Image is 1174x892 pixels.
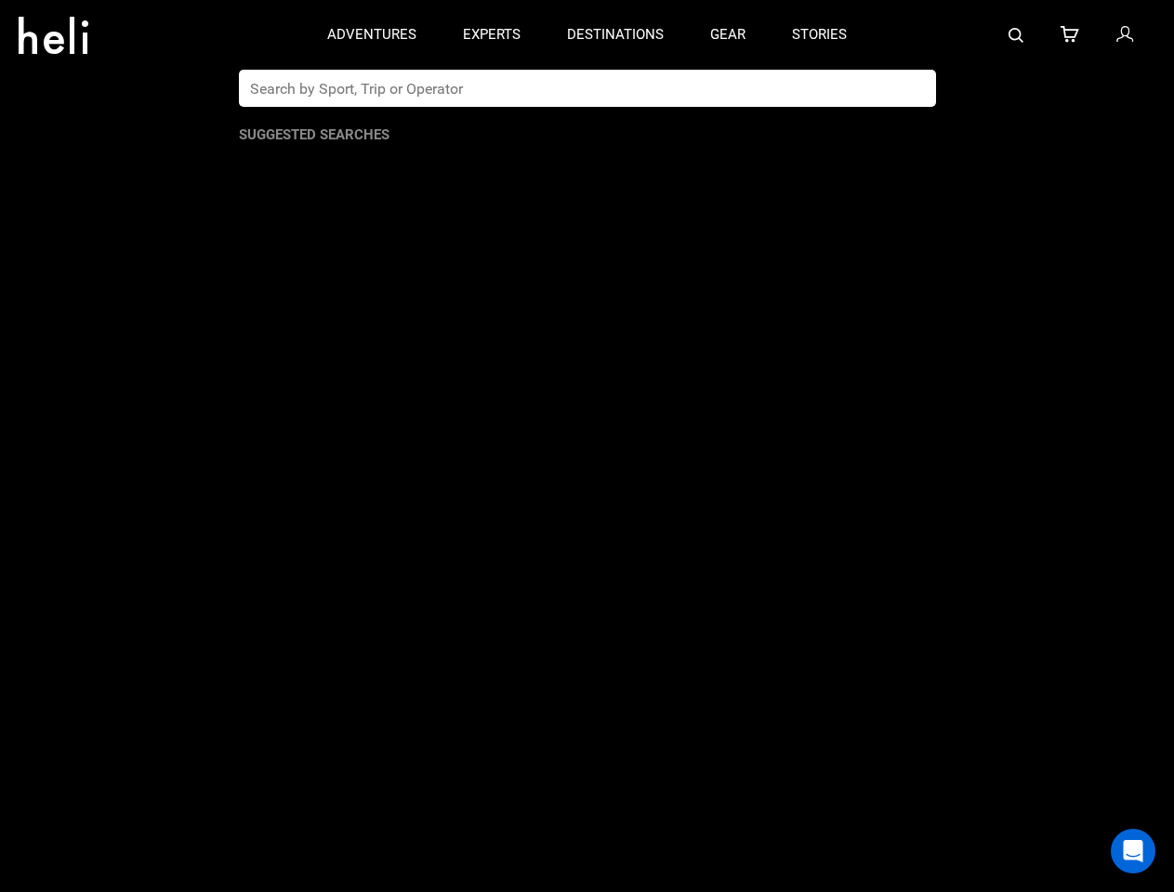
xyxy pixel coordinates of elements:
[239,70,898,107] input: Search by Sport, Trip or Operator
[1111,829,1155,873] div: Open Intercom Messenger
[463,25,521,45] p: experts
[239,125,936,145] p: Suggested Searches
[1009,28,1023,43] img: search-bar-icon.svg
[327,25,416,45] p: adventures
[567,25,664,45] p: destinations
